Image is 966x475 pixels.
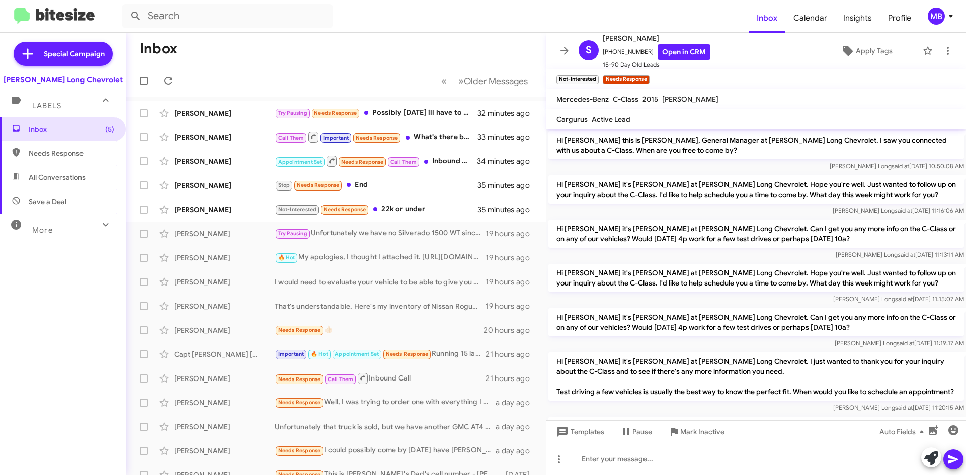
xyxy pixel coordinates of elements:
span: Needs Response [278,327,321,333]
span: Needs Response [341,159,384,165]
span: Inbox [29,124,114,134]
p: Hi [PERSON_NAME] it's [PERSON_NAME] at [PERSON_NAME] Long Chevrolet. Hope you're well. Just wante... [548,175,964,204]
span: All Conversations [29,172,86,182]
div: [PERSON_NAME] [174,301,275,311]
span: [PERSON_NAME] Long [DATE] 10:50:08 AM [830,162,964,170]
p: Hi [PERSON_NAME] it's [PERSON_NAME] at [PERSON_NAME] Long Chevrolet. Can I get you any more info ... [548,308,964,336]
span: Older Messages [464,76,528,87]
div: Capt [PERSON_NAME] [PERSON_NAME] [174,349,275,359]
div: 35 minutes ago [477,180,538,191]
span: Needs Response [29,148,114,158]
a: Special Campaign [14,42,113,66]
div: End [275,179,477,191]
span: Mark Inactive [680,423,725,441]
span: [PERSON_NAME] Long [DATE] 11:15:07 AM [833,295,964,303]
a: Profile [880,4,919,33]
div: [PERSON_NAME] [174,277,275,287]
div: [PERSON_NAME] [174,229,275,239]
div: 19 hours ago [486,253,538,263]
span: Needs Response [356,135,398,141]
div: [PERSON_NAME] [174,325,275,335]
div: 33 minutes ago [477,132,538,142]
div: a day ago [496,446,538,456]
span: Needs Response [297,182,340,188]
span: [PERSON_NAME] Long [DATE] 11:13:11 AM [836,251,964,258]
div: My apologies, I thought I attached it. [URL][DOMAIN_NAME] [275,252,486,263]
span: Appointment Set [278,159,323,165]
span: S [586,42,592,58]
span: Needs Response [314,110,357,116]
button: Next [452,71,534,91]
span: Templates [554,423,604,441]
a: Open in CRM [658,44,710,60]
div: [PERSON_NAME] [174,108,275,118]
span: Active Lead [592,115,630,124]
span: 2015 [642,94,658,104]
span: Appointment Set [335,351,379,357]
span: Call Them [328,376,354,383]
h1: Inbox [140,41,177,57]
input: Search [122,4,333,28]
div: Unfortunately that truck is sold, but we have another GMC AT4 if that's something you would still... [275,422,496,432]
div: What's there best cash price [275,131,477,143]
span: Needs Response [278,447,321,454]
span: 15-90 Day Old Leads [603,60,710,70]
small: Not-Interested [556,75,599,84]
span: [PERSON_NAME] Long [DATE] 11:16:06 AM [833,207,964,214]
div: a day ago [496,422,538,432]
span: Important [278,351,304,357]
div: I would need to evaluate your vehicle to be able to give you an offer. [275,277,486,287]
div: 👍🏻 [275,324,484,336]
button: Mark Inactive [660,423,733,441]
a: Inbox [749,4,785,33]
span: Call Them [390,159,417,165]
span: (5) [105,124,114,134]
span: said at [897,339,914,347]
span: Labels [32,101,61,110]
span: [PHONE_NUMBER] [603,44,710,60]
div: [PERSON_NAME] [174,422,275,432]
span: said at [895,295,913,303]
div: [PERSON_NAME] [174,180,275,191]
span: Not-Interested [278,206,317,213]
button: Previous [435,71,453,91]
div: 19 hours ago [486,301,538,311]
p: Hi [PERSON_NAME] it's [PERSON_NAME] at [PERSON_NAME] Long Chevrolet. Thanks again for reaching ou... [548,417,964,455]
div: I could possibly come by [DATE] have [PERSON_NAME] found my diamond in the rough? [275,445,496,456]
span: Calendar [785,4,835,33]
div: [PERSON_NAME] [174,398,275,408]
div: Unfortunately we have no Silverado 1500 WT since they are all fleet vehicles sold to the state. W... [275,228,486,239]
span: 🔥 Hot [311,351,328,357]
span: Cargurus [556,115,588,124]
span: said at [898,251,915,258]
button: Apply Tags [815,42,918,60]
div: Inbound Call [275,155,477,167]
nav: Page navigation example [436,71,534,91]
button: Auto Fields [871,423,936,441]
div: [PERSON_NAME] [174,446,275,456]
button: Pause [612,423,660,441]
span: Pause [632,423,652,441]
div: Possibly [DATE] ill have to get back to you... im looking for a Tahoe [275,107,477,119]
span: More [32,226,53,235]
span: Insights [835,4,880,33]
div: a day ago [496,398,538,408]
span: Call Them [278,135,304,141]
span: Auto Fields [879,423,928,441]
div: That's understandable. Here's my inventory of Nissan Rogue's under 80K miles. If there's one that... [275,301,486,311]
div: 35 minutes ago [477,205,538,215]
span: said at [895,207,912,214]
div: 34 minutes ago [477,156,538,166]
span: Apply Tags [856,42,893,60]
p: Hi [PERSON_NAME] this is [PERSON_NAME], General Manager at [PERSON_NAME] Long Chevrolet. I saw yo... [548,131,964,159]
span: Save a Deal [29,197,66,207]
span: [PERSON_NAME] [603,32,710,44]
div: MB [928,8,945,25]
span: Needs Response [324,206,366,213]
button: Templates [546,423,612,441]
div: 20 hours ago [484,325,538,335]
span: [PERSON_NAME] Long [DATE] 11:20:15 AM [833,404,964,411]
div: 21 hours ago [486,373,538,384]
span: « [441,75,447,87]
span: Needs Response [278,399,321,406]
